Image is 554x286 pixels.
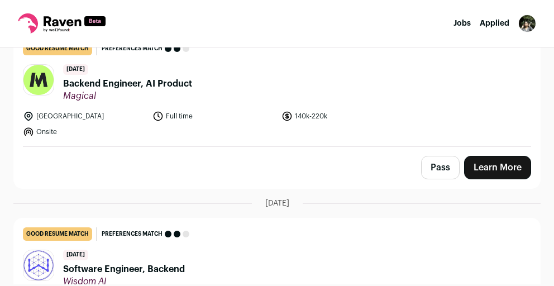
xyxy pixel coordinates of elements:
[14,33,540,146] a: good resume match Preferences match [DATE] Backend Engineer, AI Product Magical [GEOGRAPHIC_DATA]...
[518,15,536,32] img: 12771624-medium_jpg
[23,42,92,55] div: good resume match
[23,227,92,241] div: good resume match
[453,20,471,27] a: Jobs
[23,111,146,122] li: [GEOGRAPHIC_DATA]
[23,126,146,137] li: Onsite
[265,198,289,209] span: [DATE]
[63,263,185,276] span: Software Engineer, Backend
[63,77,192,90] span: Backend Engineer, AI Product
[480,20,509,27] a: Applied
[63,90,192,102] span: Magical
[102,43,163,54] span: Preferences match
[23,250,54,280] img: 6ab5a3a09c21eecff5268a73f402459eacb506210b08ef85250e73f6e484de5c.jpg
[63,64,88,75] span: [DATE]
[102,228,163,240] span: Preferences match
[63,250,88,260] span: [DATE]
[464,156,531,179] a: Learn More
[518,15,536,32] button: Open dropdown
[421,156,460,179] button: Pass
[281,111,404,122] li: 140k-220k
[23,65,54,95] img: 35ca8a276e5e4c2631f6e6a7d07e84ec0f4bb728fcdc7c32f874ce0ed9d2fd6b.png
[152,111,275,122] li: Full time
